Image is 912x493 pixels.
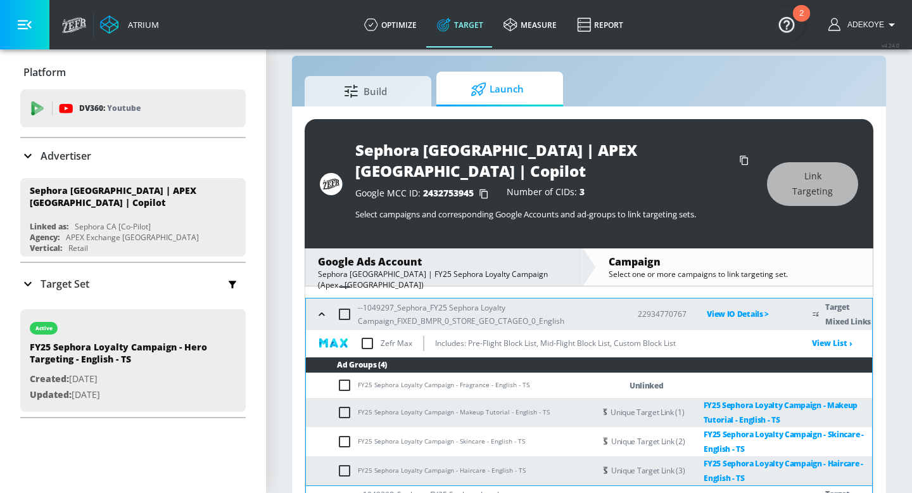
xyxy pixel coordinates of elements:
div: 2 [799,13,804,30]
div: APEX Exchange [GEOGRAPHIC_DATA] [66,232,199,243]
div: Sephora CA [Co-Pilot] [75,221,151,232]
a: FY25 Sephora Loyalty Campaign - Haircare - English - TS [685,456,872,485]
div: Sephora [GEOGRAPHIC_DATA] | FY25 Sephora Loyalty Campaign (Apex - [GEOGRAPHIC_DATA]) [318,269,569,290]
th: Ad Groups (4) [306,357,872,373]
p: Select campaigns and corresponding Google Accounts and ad-groups to link targeting sets. [355,208,754,220]
div: activeFY25 Sephora Loyalty Campaign - Hero Targeting - English - TSCreated:[DATE]Updated:[DATE] [20,309,246,412]
a: FY25 Sephora Loyalty Campaign - Makeup Tutorial - English - TS [685,398,872,427]
a: measure [493,2,567,48]
p: Zefr Max [381,336,412,350]
p: DV360: [79,101,141,115]
div: Unique Target Link (2) [611,427,872,456]
p: Unlinked [630,378,664,393]
div: DV360: Youtube [20,89,246,127]
td: FY25 Sephora Loyalty Campaign - Haircare - English - TS [306,456,595,485]
div: Google Ads AccountSephora [GEOGRAPHIC_DATA] | FY25 Sephora Loyalty Campaign (Apex - [GEOGRAPHIC_D... [305,248,582,286]
div: Sephora [GEOGRAPHIC_DATA] | APEX [GEOGRAPHIC_DATA] | Copilot [30,184,225,208]
a: Report [567,2,633,48]
p: 22934770767 [638,307,687,321]
p: Youtube [107,101,141,115]
a: View List › [812,338,852,349]
p: Advertiser [41,149,91,163]
p: Target Set [41,277,89,291]
div: Vertical: [30,243,62,253]
div: Select one or more campaigns to link targeting set. [609,269,860,279]
div: Sephora [GEOGRAPHIC_DATA] | APEX [GEOGRAPHIC_DATA] | Copilot [355,139,734,181]
div: Platform [20,54,246,90]
div: Google MCC ID: [355,188,494,200]
div: Atrium [123,19,159,30]
p: [DATE] [30,387,207,403]
a: FY25 Sephora Loyalty Campaign - Skincare - English - TS [685,427,872,456]
div: Agency: [30,232,60,243]
span: 2432753945 [423,187,474,199]
a: Target [427,2,493,48]
div: Retail [68,243,88,253]
div: Linked as: [30,221,68,232]
span: 3 [579,186,585,198]
button: Open Resource Center, 2 new notifications [769,6,804,42]
span: Created: [30,373,69,385]
div: Target Set [20,263,246,305]
a: Atrium [100,15,159,34]
span: Launch [449,74,545,105]
p: Platform [23,65,66,79]
span: login as: adekoye.oladapo@zefr.com [842,20,884,29]
div: Unique Target Link (3) [611,456,872,485]
span: Build [317,76,414,106]
div: active [35,325,53,331]
span: Updated: [30,388,72,400]
div: Advertiser [20,138,246,174]
div: Google Ads Account [318,255,569,269]
div: Unique Target Link (1) [611,398,872,427]
div: Sephora [GEOGRAPHIC_DATA] | APEX [GEOGRAPHIC_DATA] | CopilotLinked as:Sephora CA [Co-Pilot]Agency... [20,178,246,257]
div: Number of CIDs: [507,188,585,200]
td: FY25 Sephora Loyalty Campaign - Makeup Tutorial - English - TS [306,398,595,427]
p: Includes: Pre-Flight Block List, Mid-Flight Block List, Custom Block List [435,336,676,350]
div: Campaign [609,255,860,269]
td: FY25 Sephora Loyalty Campaign - Fragrance - English - TS [306,373,595,398]
div: FY25 Sephora Loyalty Campaign - Hero Targeting - English - TS [30,341,207,371]
p: View IO Details > [707,307,792,321]
span: v 4.24.0 [882,42,899,49]
a: optimize [354,2,427,48]
p: Target Mixed Links [825,300,872,329]
p: [DATE] [30,371,207,387]
button: Adekoye [828,17,899,32]
td: FY25 Sephora Loyalty Campaign - Skincare - English - TS [306,427,595,456]
p: --1049297_Sephora_FY25 Sephora Loyalty Campaign_FIXED_BMPR_0_STORE_GEO_CTAGEO_0_English [358,301,617,328]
